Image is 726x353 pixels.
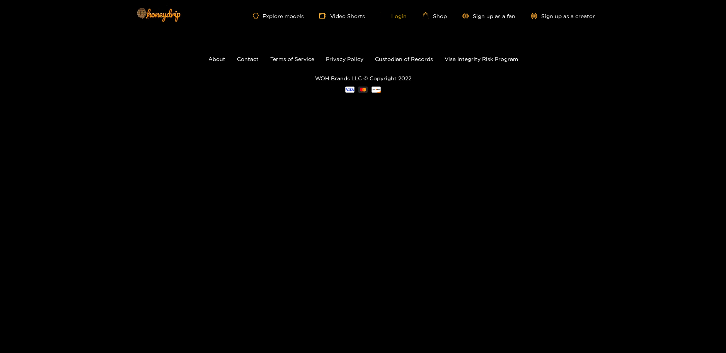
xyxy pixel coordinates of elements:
[253,13,304,19] a: Explore models
[462,13,515,19] a: Sign up as a fan
[422,12,447,19] a: Shop
[445,56,518,62] a: Visa Integrity Risk Program
[375,56,433,62] a: Custodian of Records
[531,13,595,19] a: Sign up as a creator
[208,56,225,62] a: About
[319,12,365,19] a: Video Shorts
[237,56,259,62] a: Contact
[380,12,407,19] a: Login
[319,12,330,19] span: video-camera
[270,56,314,62] a: Terms of Service
[326,56,363,62] a: Privacy Policy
